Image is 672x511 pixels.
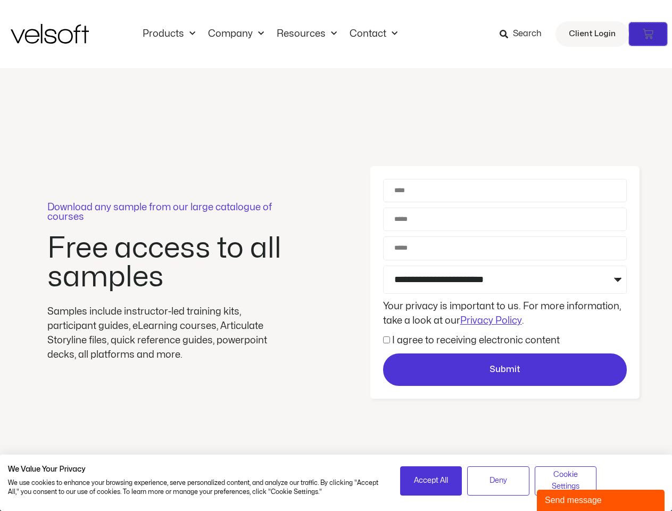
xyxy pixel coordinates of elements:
[535,466,597,496] button: Adjust cookie preferences
[400,466,462,496] button: Accept all cookies
[513,27,542,41] span: Search
[383,353,627,386] button: Submit
[380,299,629,328] div: Your privacy is important to us. For more information, take a look at our .
[270,28,343,40] a: ResourcesMenu Toggle
[500,25,549,43] a: Search
[467,466,529,496] button: Deny all cookies
[555,21,629,47] a: Client Login
[490,363,520,377] span: Submit
[542,469,590,493] span: Cookie Settings
[11,24,89,44] img: Velsoft Training Materials
[136,28,202,40] a: ProductsMenu Toggle
[136,28,404,40] nav: Menu
[8,479,384,497] p: We use cookies to enhance your browsing experience, serve personalized content, and analyze our t...
[460,316,522,325] a: Privacy Policy
[202,28,270,40] a: CompanyMenu Toggle
[569,27,616,41] span: Client Login
[47,234,287,292] h2: Free access to all samples
[8,465,384,474] h2: We Value Your Privacy
[490,475,507,487] span: Deny
[47,203,287,222] p: Download any sample from our large catalogue of courses
[47,304,287,362] div: Samples include instructor-led training kits, participant guides, eLearning courses, Articulate S...
[392,336,560,345] label: I agree to receiving electronic content
[414,475,448,487] span: Accept All
[537,488,667,511] iframe: chat widget
[343,28,404,40] a: ContactMenu Toggle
